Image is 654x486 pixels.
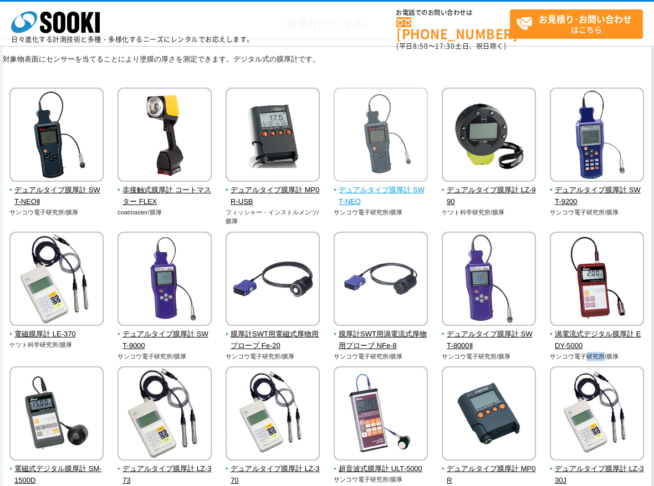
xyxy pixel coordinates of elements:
[9,232,104,329] img: 電磁膜厚計 LE-370
[9,329,104,340] span: 電磁膜厚計 LE-370
[334,463,428,475] span: 超音波式膜厚計 ULT-5000
[9,88,104,185] img: デュアルタイプ膜厚計 SWT-NEOⅡ
[396,9,510,16] span: お電話でのお問い合わせは
[510,9,643,39] a: お見積り･お問い合わせはこちら
[226,174,320,207] a: デュアルタイプ膜厚計 MP0R-USB
[9,340,104,350] p: ケツト科学研究所/膜厚
[442,366,536,463] img: デュアルタイプ膜厚計 MP0R
[117,453,212,486] a: デュアルタイプ膜厚計 LZ-373
[334,329,428,352] span: 膜厚計SWT用渦電流式厚物用プローブ NFe-8
[3,54,651,71] p: 対象物表面にセンサーを当てることにより塗膜の厚さを測定できます。デジタル式の膜厚計です。
[550,453,645,486] a: デュアルタイプ膜厚計 LZ-330J
[334,88,428,185] img: デュアルタイプ膜厚計 SWT-NEO
[516,10,642,38] span: はこちら
[550,318,645,351] a: 渦電流式デジタル膜厚計 EDY-5000
[442,185,537,208] span: デュアルタイプ膜厚計 LZ-990
[226,232,320,329] img: 膜厚計SWT用電磁式厚物用プローブ Fe-20
[11,36,254,43] p: 日々進化する計測技術と多種・多様化するニーズにレンタルでお応えします。
[550,352,645,361] p: サンコウ電子研究所/膜厚
[334,185,428,208] span: デュアルタイプ膜厚計 SWT-NEO
[442,88,536,185] img: デュアルタイプ膜厚計 LZ-990
[396,17,510,40] a: [PHONE_NUMBER]
[334,318,428,351] a: 膜厚計SWT用渦電流式厚物用プローブ NFe-8
[442,352,537,361] p: サンコウ電子研究所/膜厚
[117,352,212,361] p: サンコウ電子研究所/膜厚
[442,208,537,217] p: ケツト科学研究所/膜厚
[226,208,320,226] p: フィッシャー・インストルメンツ/膜厚
[334,174,428,207] a: デュアルタイプ膜厚計 SWT-NEO
[226,329,320,352] span: 膜厚計SWT用電磁式厚物用プローブ Fe-20
[117,174,212,207] a: 非接触式膜厚計 コートマスター FLEX
[117,88,212,185] img: 非接触式膜厚計 コートマスター FLEX
[117,208,212,217] p: coatmaster/膜厚
[550,366,644,463] img: デュアルタイプ膜厚計 LZ-330J
[334,475,428,484] p: サンコウ電子研究所/膜厚
[9,453,104,486] a: 電磁式デジタル膜厚計 SM-1500D
[117,366,212,463] img: デュアルタイプ膜厚計 LZ-373
[550,185,645,208] span: デュアルタイプ膜厚計 SWT-9200
[117,185,212,208] span: 非接触式膜厚計 コートマスター FLEX
[9,174,104,207] a: デュアルタイプ膜厚計 SWT-NEOⅡ
[550,329,645,352] span: 渦電流式デジタル膜厚計 EDY-5000
[413,41,428,51] span: 8:50
[117,318,212,351] a: デュアルタイプ膜厚計 SWT-9000
[442,318,537,351] a: デュアルタイプ膜厚計 SWT-8000Ⅱ
[226,366,320,463] img: デュアルタイプ膜厚計 LZ-370
[334,352,428,361] p: サンコウ電子研究所/膜厚
[334,366,428,463] img: 超音波式膜厚計 ULT-5000
[442,453,537,486] a: デュアルタイプ膜厚計 MP0R
[550,174,645,207] a: デュアルタイプ膜厚計 SWT-9200
[442,329,537,352] span: デュアルタイプ膜厚計 SWT-8000Ⅱ
[334,453,428,475] a: 超音波式膜厚計 ULT-5000
[435,41,455,51] span: 17:30
[226,318,320,351] a: 膜厚計SWT用電磁式厚物用プローブ Fe-20
[334,208,428,217] p: サンコウ電子研究所/膜厚
[396,41,506,51] span: (平日 ～ 土日、祝日除く)
[442,232,536,329] img: デュアルタイプ膜厚計 SWT-8000Ⅱ
[334,232,428,329] img: 膜厚計SWT用渦電流式厚物用プローブ NFe-8
[226,88,320,185] img: デュアルタイプ膜厚計 MP0R-USB
[9,318,104,340] a: 電磁膜厚計 LE-370
[226,352,320,361] p: サンコウ電子研究所/膜厚
[550,208,645,217] p: サンコウ電子研究所/膜厚
[117,329,212,352] span: デュアルタイプ膜厚計 SWT-9000
[9,366,104,463] img: 電磁式デジタル膜厚計 SM-1500D
[226,453,320,486] a: デュアルタイプ膜厚計 LZ-370
[9,185,104,208] span: デュアルタイプ膜厚計 SWT-NEOⅡ
[539,12,632,25] strong: お見積り･お問い合わせ
[226,185,320,208] span: デュアルタイプ膜厚計 MP0R-USB
[117,232,212,329] img: デュアルタイプ膜厚計 SWT-9000
[442,174,537,207] a: デュアルタイプ膜厚計 LZ-990
[9,208,104,217] p: サンコウ電子研究所/膜厚
[550,88,644,185] img: デュアルタイプ膜厚計 SWT-9200
[550,232,644,329] img: 渦電流式デジタル膜厚計 EDY-5000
